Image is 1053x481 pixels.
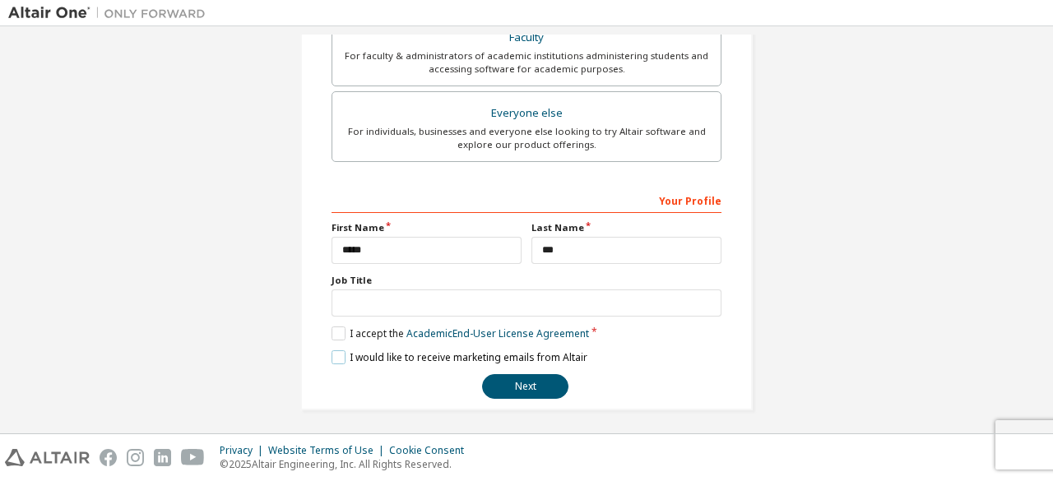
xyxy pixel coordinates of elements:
[342,26,711,49] div: Faculty
[342,102,711,125] div: Everyone else
[100,449,117,466] img: facebook.svg
[332,221,522,234] label: First Name
[154,449,171,466] img: linkedin.svg
[220,444,268,457] div: Privacy
[332,326,589,340] label: I accept the
[342,125,711,151] div: For individuals, businesses and everyone else looking to try Altair software and explore our prod...
[332,187,721,213] div: Your Profile
[531,221,721,234] label: Last Name
[482,374,568,399] button: Next
[389,444,474,457] div: Cookie Consent
[342,49,711,76] div: For faculty & administrators of academic institutions administering students and accessing softwa...
[406,326,589,340] a: Academic End-User License Agreement
[8,5,214,21] img: Altair One
[332,350,587,364] label: I would like to receive marketing emails from Altair
[220,457,474,471] p: © 2025 Altair Engineering, Inc. All Rights Reserved.
[181,449,205,466] img: youtube.svg
[268,444,389,457] div: Website Terms of Use
[332,274,721,287] label: Job Title
[127,449,144,466] img: instagram.svg
[5,449,90,466] img: altair_logo.svg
